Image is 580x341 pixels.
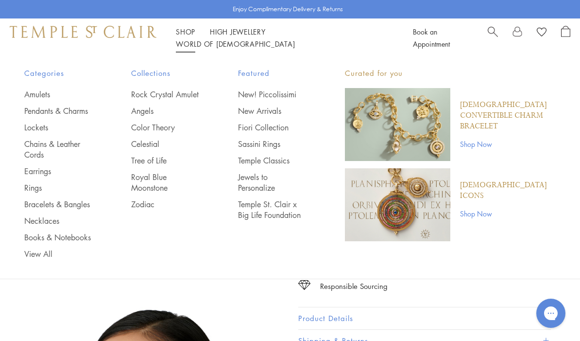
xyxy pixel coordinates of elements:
[131,106,199,116] a: Angels
[24,215,92,226] a: Necklaces
[233,4,343,14] p: Enjoy Complimentary Delivery & Returns
[345,67,556,79] p: Curated for you
[131,199,199,210] a: Zodiac
[176,26,391,50] nav: Main navigation
[131,122,199,133] a: Color Theory
[24,89,92,100] a: Amulets
[24,106,92,116] a: Pendants & Charms
[238,67,306,79] span: Featured
[238,155,306,166] a: Temple Classics
[298,307,551,329] button: Product Details
[537,26,546,40] a: View Wishlist
[488,26,498,50] a: Search
[320,280,388,292] div: Responsible Sourcing
[131,89,199,100] a: Rock Crystal Amulet
[24,199,92,210] a: Bracelets & Bangles
[131,139,199,149] a: Celestial
[131,155,199,166] a: Tree of Life
[298,280,310,290] img: icon_sourcing.svg
[24,122,92,133] a: Lockets
[238,106,306,116] a: New Arrivals
[238,139,306,149] a: Sassini Rings
[24,166,92,177] a: Earrings
[176,39,295,49] a: World of [DEMOGRAPHIC_DATA]World of [DEMOGRAPHIC_DATA]
[561,26,570,50] a: Open Shopping Bag
[24,182,92,193] a: Rings
[176,27,195,36] a: ShopShop
[460,139,556,149] a: Shop Now
[131,172,199,193] a: Royal Blue Moonstone
[131,67,199,79] span: Collections
[24,249,92,259] a: View All
[238,89,306,100] a: New! Piccolissimi
[24,232,92,243] a: Books & Notebooks
[238,199,306,220] a: Temple St. Clair x Big Life Foundation
[238,172,306,193] a: Jewels to Personalize
[238,122,306,133] a: Fiori Collection
[24,67,92,79] span: Categories
[531,295,570,331] iframe: Gorgias live chat messenger
[460,100,556,132] a: [DEMOGRAPHIC_DATA] Convertible Charm Bracelet
[24,139,92,160] a: Chains & Leather Cords
[460,180,556,201] a: [DEMOGRAPHIC_DATA] Icons
[460,208,556,219] a: Shop Now
[210,27,266,36] a: High JewelleryHigh Jewellery
[413,27,450,49] a: Book an Appointment
[10,26,156,37] img: Temple St. Clair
